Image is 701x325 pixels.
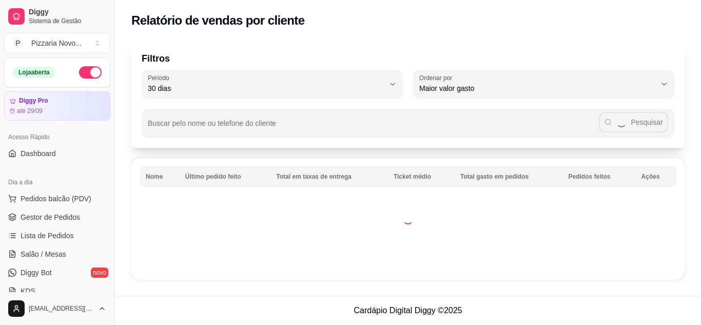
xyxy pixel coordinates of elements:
[21,249,66,259] span: Salão / Mesas
[4,174,110,190] div: Dia a dia
[21,286,35,296] span: KDS
[4,283,110,299] a: KDS
[4,145,110,162] a: Dashboard
[4,190,110,207] button: Pedidos balcão (PDV)
[21,267,52,278] span: Diggy Bot
[19,97,48,105] article: Diggy Pro
[419,73,456,82] label: Ordenar por
[31,38,82,48] div: Pizzaria Novo ...
[4,264,110,281] a: Diggy Botnovo
[21,148,56,159] span: Dashboard
[4,209,110,225] a: Gestor de Pedidos
[4,296,110,321] button: [EMAIL_ADDRESS][DOMAIN_NAME]
[148,83,384,93] span: 30 dias
[419,83,656,93] span: Maior valor gasto
[13,67,55,78] div: Loja aberta
[29,304,94,313] span: [EMAIL_ADDRESS][DOMAIN_NAME]
[142,51,674,66] p: Filtros
[4,246,110,262] a: Salão / Mesas
[4,227,110,244] a: Lista de Pedidos
[4,129,110,145] div: Acesso Rápido
[148,73,172,82] label: Período
[29,8,106,17] span: Diggy
[21,231,74,241] span: Lista de Pedidos
[21,194,91,204] span: Pedidos balcão (PDV)
[4,4,110,29] a: DiggySistema de Gestão
[142,70,403,99] button: Período30 dias
[79,66,102,79] button: Alterar Status
[148,122,599,132] input: Buscar pelo nome ou telefone do cliente
[115,296,701,325] footer: Cardápio Digital Diggy © 2025
[4,33,110,53] button: Select a team
[13,38,23,48] span: P
[403,214,413,224] div: Loading
[29,17,106,25] span: Sistema de Gestão
[413,70,674,99] button: Ordenar porMaior valor gasto
[21,212,80,222] span: Gestor de Pedidos
[4,91,110,121] a: Diggy Proaté 29/09
[17,107,43,115] article: até 29/09
[131,12,305,29] h2: Relatório de vendas por cliente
